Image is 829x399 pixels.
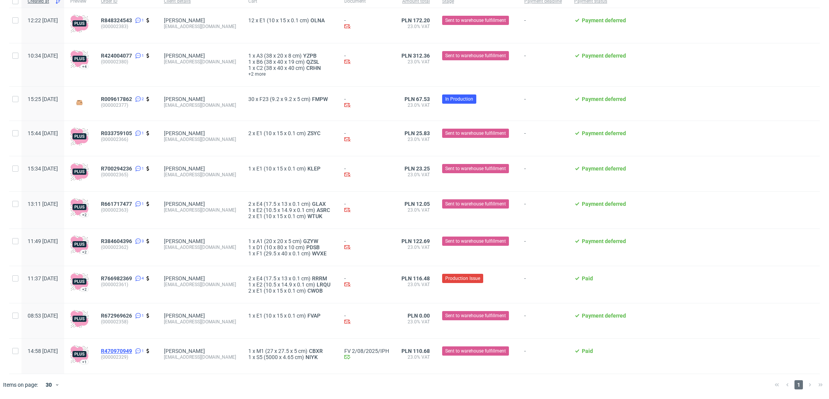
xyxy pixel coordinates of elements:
span: Payment deferred [582,130,626,136]
span: E2 (10.5 x 14.9 x 0.1 cm) [256,207,315,213]
img: plus-icon.676465ae8f3a83198b3f.png [70,162,89,181]
span: E1 (10 x 15 x 0.1 cm) [259,17,309,23]
span: 1 [794,380,803,389]
a: 3 [134,238,144,244]
span: 23.0% VAT [401,136,430,142]
a: QZSL [305,59,321,65]
div: x [248,201,332,207]
span: E1 (10 x 15 x 0.1 cm) [256,213,306,219]
div: x [248,281,332,288]
span: R009617862 [101,96,132,102]
img: plus-icon.676465ae8f3a83198b3f.png [70,198,89,216]
span: F23 (9.2 x 9.2 x 5 cm) [259,96,310,102]
div: +2 [82,250,87,254]
a: [PERSON_NAME] [164,53,205,59]
div: - [344,275,389,289]
a: [PERSON_NAME] [164,348,205,354]
span: 10:34 [DATE] [28,53,58,59]
span: Payment deferred [582,166,626,172]
span: 08:53 [DATE] [28,313,58,319]
a: WTUK [306,213,324,219]
span: 13:11 [DATE] [28,201,58,207]
span: R766982369 [101,275,132,281]
span: PLN 12.05 [405,201,430,207]
a: CBXR [307,348,324,354]
a: R848324543 [101,17,134,23]
a: [PERSON_NAME] [164,96,205,102]
div: x [248,348,332,354]
div: - [344,130,389,144]
span: 23.0% VAT [401,102,430,108]
span: Payment deferred [582,238,626,244]
a: KLEP [306,166,322,172]
div: [EMAIL_ADDRESS][DOMAIN_NAME] [164,207,236,213]
span: GZYW [302,238,320,244]
span: C2 (38 x 40 x 40 cm) [256,65,305,71]
div: x [248,354,332,360]
div: [EMAIL_ADDRESS][DOMAIN_NAME] [164,281,236,288]
span: 15:44 [DATE] [28,130,58,136]
a: ZSYC [306,130,322,136]
span: Sent to warehouse fulfillment [445,165,506,172]
a: [PERSON_NAME] [164,130,205,136]
span: 23.0% VAT [401,244,430,250]
span: 1 [248,244,251,250]
a: R470970949 [101,348,134,354]
a: FVAP [306,313,322,319]
span: (000002377) [101,102,152,108]
span: R848324543 [101,17,132,23]
span: 2 [248,201,251,207]
span: 4 [142,275,144,281]
span: LRQU [315,281,332,288]
span: - [524,275,562,294]
span: FMPW [310,96,329,102]
span: 15:34 [DATE] [28,166,58,172]
div: x [248,17,332,23]
span: R700294236 [101,166,132,172]
div: x [248,53,332,59]
a: 1 [134,17,144,23]
span: 1 [142,130,144,136]
span: 1 [248,59,251,65]
img: plus-icon.676465ae8f3a83198b3f.png [70,50,89,68]
span: PLN 23.25 [405,166,430,172]
a: 1 [134,313,144,319]
span: 1 [142,166,144,172]
span: E1 (10 x 15 x 0.1 cm) [256,288,306,294]
span: - [524,238,562,257]
span: R033759105 [101,130,132,136]
span: D1 (10 x 80 x 10 cm) [256,244,305,250]
a: 1 [134,166,144,172]
span: E4 (17.5 x 13 x 0.1 cm) [256,275,310,281]
a: CWOB [306,288,324,294]
span: Payment deferred [582,17,626,23]
span: (000002363) [101,207,152,213]
a: PDSB [305,244,321,250]
span: 1 [248,348,251,354]
span: 11:49 [DATE] [28,238,58,244]
span: R384604396 [101,238,132,244]
span: 2 [248,130,251,136]
a: R661717477 [101,201,134,207]
div: [EMAIL_ADDRESS][DOMAIN_NAME] [164,354,236,360]
span: 1 [248,281,251,288]
div: x [248,59,332,65]
a: RRRM [310,275,329,281]
span: 2 [248,288,251,294]
span: Payment deferred [582,313,626,319]
div: [EMAIL_ADDRESS][DOMAIN_NAME] [164,102,236,108]
span: S5 (5000 x 4.65 cm) [256,354,304,360]
span: E4 (17.5 x 13 x 0.1 cm) [256,201,310,207]
a: ASRC [315,207,332,213]
a: [PERSON_NAME] [164,201,205,207]
span: (000002366) [101,136,152,142]
span: WVXE [310,250,328,257]
span: Payment deferred [582,96,626,102]
div: - [344,17,389,31]
div: +2 [82,213,87,217]
span: R672969626 [101,313,132,319]
span: (000002361) [101,281,152,288]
